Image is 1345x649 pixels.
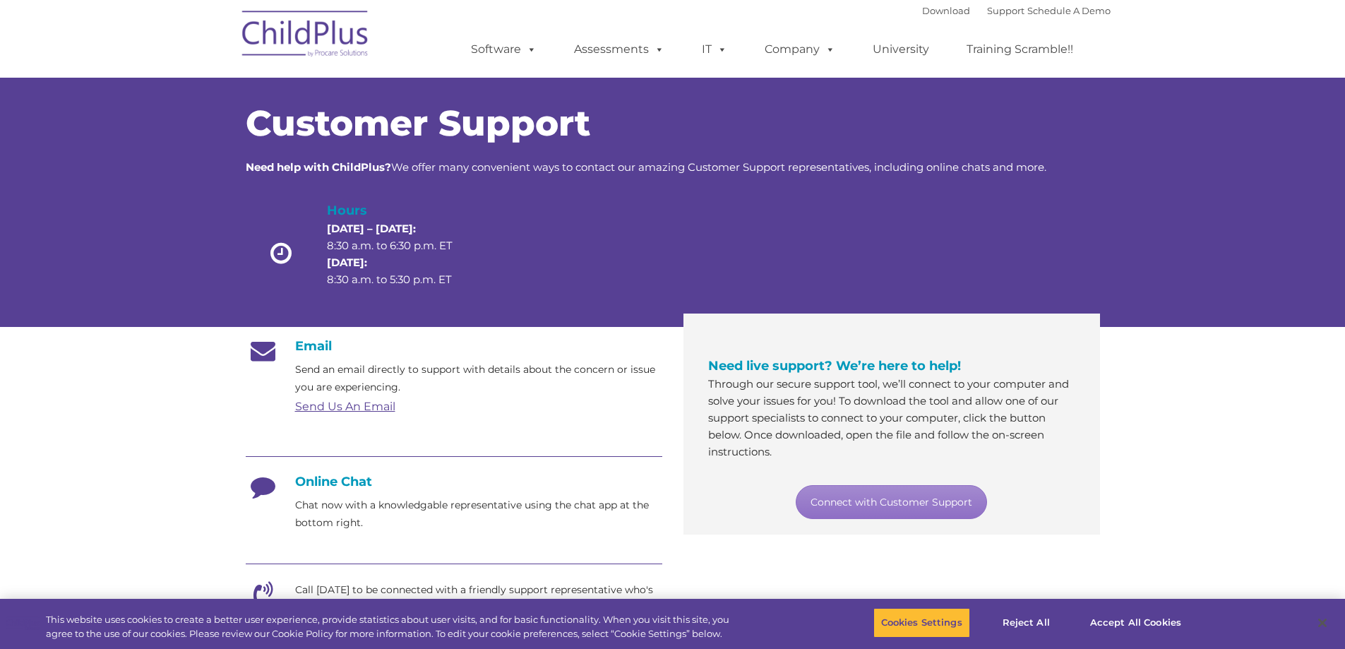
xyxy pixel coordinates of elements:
[859,35,943,64] a: University
[922,5,970,16] a: Download
[246,338,662,354] h4: Email
[922,5,1111,16] font: |
[708,358,961,374] span: Need live support? We’re here to help!
[1307,607,1338,638] button: Close
[46,613,740,641] div: This website uses cookies to create a better user experience, provide statistics about user visit...
[982,608,1070,638] button: Reject All
[751,35,849,64] a: Company
[246,102,590,145] span: Customer Support
[327,201,477,220] h4: Hours
[457,35,551,64] a: Software
[952,35,1087,64] a: Training Scramble!!
[1027,5,1111,16] a: Schedule A Demo
[295,496,662,532] p: Chat now with a knowledgable representative using the chat app at the bottom right.
[987,5,1024,16] a: Support
[327,256,367,269] strong: [DATE]:
[246,160,1046,174] span: We offer many convenient ways to contact our amazing Customer Support representatives, including ...
[327,222,416,235] strong: [DATE] – [DATE]:
[560,35,679,64] a: Assessments
[327,220,477,288] p: 8:30 a.m. to 6:30 p.m. ET 8:30 a.m. to 5:30 p.m. ET
[873,608,970,638] button: Cookies Settings
[708,376,1075,460] p: Through our secure support tool, we’ll connect to your computer and solve your issues for you! To...
[246,160,391,174] strong: Need help with ChildPlus?
[295,581,662,617] p: Call [DATE] to be connected with a friendly support representative who's eager to help.
[1082,608,1189,638] button: Accept All Cookies
[295,361,662,396] p: Send an email directly to support with details about the concern or issue you are experiencing.
[295,400,395,413] a: Send Us An Email
[246,474,662,489] h4: Online Chat
[796,485,987,519] a: Connect with Customer Support
[235,1,376,71] img: ChildPlus by Procare Solutions
[688,35,741,64] a: IT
